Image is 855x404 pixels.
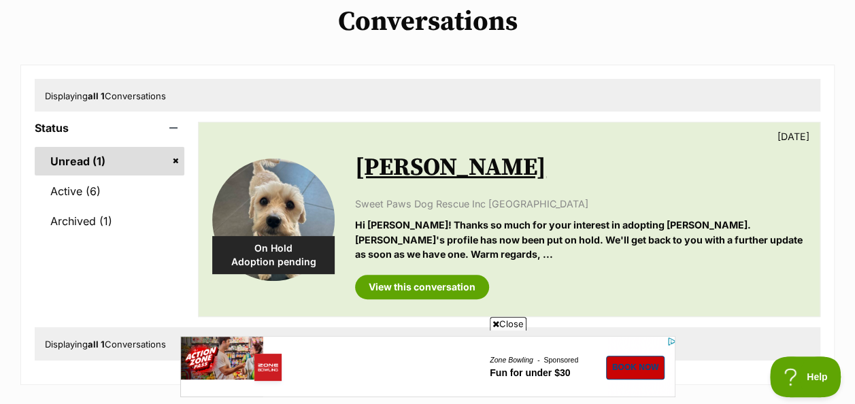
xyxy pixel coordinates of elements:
p: Sweet Paws Dog Rescue Inc [GEOGRAPHIC_DATA] [355,197,806,211]
p: Hi [PERSON_NAME]! Thanks so much for your interest in adopting [PERSON_NAME]. [PERSON_NAME]'s pro... [355,218,806,261]
span: Close [490,317,526,331]
a: Fun for under $30 [309,31,398,43]
a: image [1,1,496,62]
iframe: Help Scout Beacon - Open [770,356,841,397]
strong: all 1 [88,90,105,101]
a: Sponsored [363,20,398,29]
a: View this conversation [355,275,489,299]
strong: all 1 [88,339,105,350]
a: Active (6) [35,177,184,205]
a: Unread (1) [35,147,184,175]
a: Archived (1) [35,207,184,235]
a: Zone Bowling [309,20,363,29]
a: [PERSON_NAME] [355,152,546,183]
span: Displaying Conversations [45,90,166,101]
iframe: Advertisement [180,336,675,397]
span: Adoption pending [212,255,335,269]
span: Book Now [432,26,479,37]
a: Book Now [426,20,485,44]
p: [DATE] [777,129,809,144]
span: Displaying Conversations [45,339,166,350]
header: Status [35,122,184,134]
div: On Hold [212,236,335,274]
img: Lucy [212,158,335,281]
